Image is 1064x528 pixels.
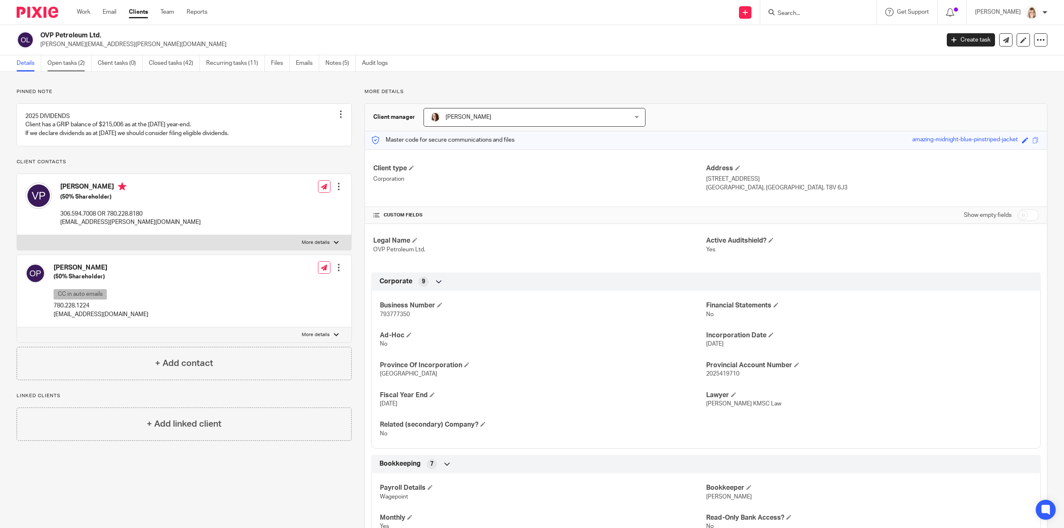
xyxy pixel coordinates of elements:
[155,357,213,370] h4: + Add contact
[975,8,1021,16] p: [PERSON_NAME]
[149,55,200,71] a: Closed tasks (42)
[706,301,1032,310] h4: Financial Statements
[379,277,412,286] span: Corporate
[706,391,1032,400] h4: Lawyer
[430,460,433,468] span: 7
[160,8,174,16] a: Team
[147,417,222,430] h4: + Add linked client
[706,494,752,500] span: [PERSON_NAME]
[380,312,410,317] span: 793777350
[17,55,41,71] a: Details
[206,55,265,71] a: Recurring tasks (11)
[380,494,408,500] span: Wagepoint
[706,361,1032,370] h4: Provincial Account Number
[302,239,330,246] p: More details
[706,164,1039,173] h4: Address
[706,513,1032,522] h4: Read-Only Bank Access?
[371,136,515,144] p: Master code for secure communications and files
[271,55,290,71] a: Files
[912,135,1018,145] div: amazing-midnight-blue-pinstriped-jacket
[897,9,929,15] span: Get Support
[17,159,352,165] p: Client contacts
[380,431,387,437] span: No
[422,278,425,286] span: 9
[60,210,201,218] p: 306.594.7008 OR 780.228.8180
[706,247,715,253] span: Yes
[40,40,934,49] p: [PERSON_NAME][EMAIL_ADDRESS][PERSON_NAME][DOMAIN_NAME]
[60,218,201,226] p: [EMAIL_ADDRESS][PERSON_NAME][DOMAIN_NAME]
[380,391,706,400] h4: Fiscal Year End
[60,193,201,201] h5: (50% Shareholder)
[380,331,706,340] h4: Ad-Hoc
[40,31,756,40] h2: OVP Petroleum Ltd.
[54,263,148,272] h4: [PERSON_NAME]
[47,55,91,71] a: Open tasks (2)
[17,31,34,49] img: svg%3E
[380,301,706,310] h4: Business Number
[103,8,116,16] a: Email
[373,113,415,121] h3: Client manager
[60,182,201,193] h4: [PERSON_NAME]
[365,88,1047,95] p: More details
[706,371,739,377] span: 2025419710
[373,236,706,245] h4: Legal Name
[947,33,995,47] a: Create task
[25,263,45,283] img: svg%3E
[296,55,319,71] a: Emails
[373,212,706,219] h4: CUSTOM FIELDS
[77,8,90,16] a: Work
[118,182,126,191] i: Primary
[25,182,52,209] img: svg%3E
[446,114,491,120] span: [PERSON_NAME]
[706,236,1039,245] h4: Active Auditshield?
[380,484,706,492] h4: Payroll Details
[362,55,394,71] a: Audit logs
[54,273,148,281] h5: (50% Shareholder)
[325,55,356,71] a: Notes (5)
[706,341,724,347] span: [DATE]
[17,88,352,95] p: Pinned note
[706,312,714,317] span: No
[17,393,352,399] p: Linked clients
[379,459,421,468] span: Bookkeeping
[964,211,1012,219] label: Show empty fields
[54,289,107,300] p: CC in auto emails
[17,7,58,18] img: Pixie
[54,310,148,319] p: [EMAIL_ADDRESS][DOMAIN_NAME]
[380,341,387,347] span: No
[706,484,1032,492] h4: Bookkeeper
[380,361,706,370] h4: Province Of Incorporation
[54,302,148,310] p: 780.228.1224
[380,371,437,377] span: [GEOGRAPHIC_DATA]
[187,8,207,16] a: Reports
[373,175,706,183] p: Corporation
[373,247,425,253] span: OVP Petroleum Ltd.
[430,112,440,122] img: Kelsey%20Website-compressed%20Resized.jpg
[706,331,1032,340] h4: Incorporation Date
[706,401,781,407] span: [PERSON_NAME] KMSC Law
[302,332,330,338] p: More details
[129,8,148,16] a: Clients
[380,513,706,522] h4: Monthly
[706,175,1039,183] p: [STREET_ADDRESS]
[706,184,1039,192] p: [GEOGRAPHIC_DATA], [GEOGRAPHIC_DATA], T8V 6J3
[98,55,143,71] a: Client tasks (0)
[1025,6,1038,19] img: Tayler%20Headshot%20Compressed%20Resized%202.jpg
[373,164,706,173] h4: Client type
[380,420,706,429] h4: Related (secondary) Company?
[777,10,852,17] input: Search
[380,401,397,407] span: [DATE]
